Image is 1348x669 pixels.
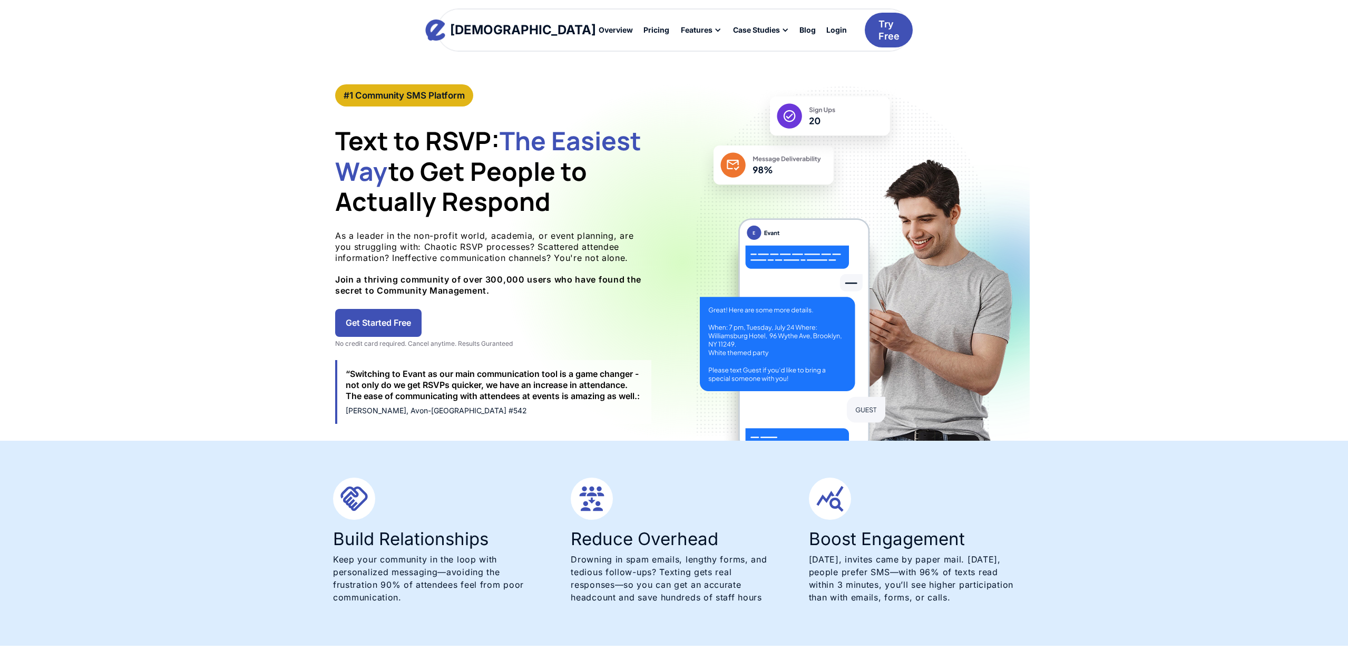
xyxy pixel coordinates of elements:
[335,125,651,217] h1: Text to RSVP: to Get People to Actually Respond
[335,274,641,296] strong: Join a thriving community of over 300,000 users who have found the secret to Community Management.
[346,369,643,401] div: “Switching to Evant as our main communication tool is a game changer - not only do we get RSVPs q...
[333,530,539,548] h3: Build Relationships
[599,26,633,34] div: Overview
[733,26,780,34] div: Case Studies
[333,553,539,604] p: Keep your community in the loop with personalized messaging—avoiding the frustration 90% of atten...
[571,530,777,548] h3: Reduce Overhead
[346,406,643,415] div: [PERSON_NAME], Avon-[GEOGRAPHIC_DATA] #542
[593,21,638,39] a: Overview
[335,230,651,296] p: As a leader in the non-profit world, academia, or event planning, are you struggling with: Chaoti...
[809,553,1015,604] p: [DATE], invites came by paper mail. [DATE], people prefer SMS—with 96% of texts read within 3 min...
[450,24,596,36] div: [DEMOGRAPHIC_DATA]
[335,123,641,188] span: The Easiest Way
[865,13,913,48] a: Try Free
[809,530,1015,548] h3: Boost Engagement
[335,309,422,337] a: Get Started Free
[799,26,816,34] div: Blog
[675,21,727,39] div: Features
[335,340,651,348] div: No credit card required. Cancel anytime. Results Guranteed
[794,21,821,39] a: Blog
[826,26,847,34] div: Login
[571,553,777,604] p: Drowning in spam emails, lengthy forms, and tedious follow-ups? Texting gets real responses—so yo...
[821,21,852,39] a: Login
[344,90,465,101] div: #1 Community SMS Platform
[643,26,669,34] div: Pricing
[878,18,900,43] div: Try Free
[335,84,473,106] a: #1 Community SMS Platform
[681,26,712,34] div: Features
[638,21,675,39] a: Pricing
[727,21,794,39] div: Case Studies
[435,20,587,41] a: home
